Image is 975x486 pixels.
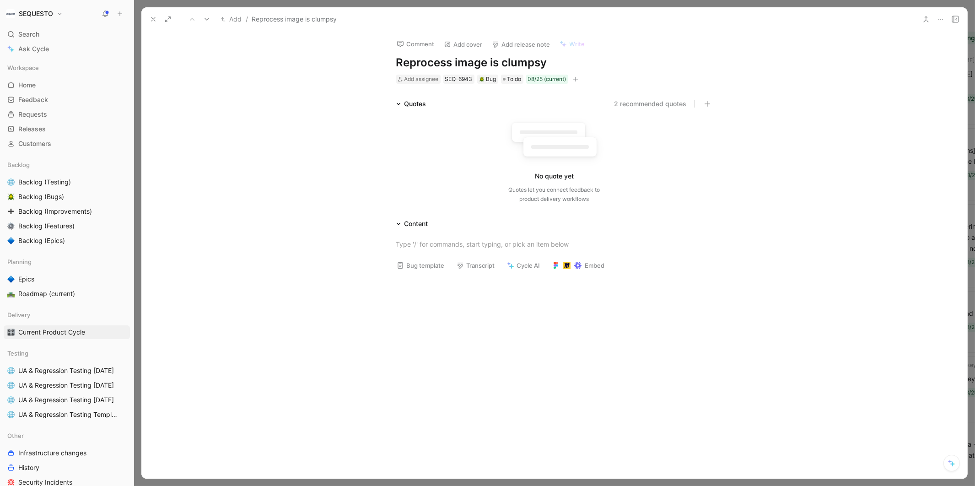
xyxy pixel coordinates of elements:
[4,364,130,378] a: 🌐UA & Regression Testing [DATE]
[18,275,34,284] span: Epics
[4,205,130,218] a: ➕Backlog (Improvements)
[7,193,15,200] img: 🪲
[396,55,713,70] h1: Reprocess image is clumpsy
[404,76,439,82] span: Add assignee
[6,9,15,18] img: SEQUESTO
[4,461,130,475] a: History
[452,259,499,272] button: Transcript
[4,308,130,322] div: Delivery
[18,110,47,119] span: Requests
[19,10,53,18] h1: SEQUESTO
[4,175,130,189] a: 🌐Backlog (Testing)
[5,365,16,376] button: 🌐
[7,396,15,404] img: 🌐
[7,290,15,297] img: 🛣️
[445,75,473,84] div: SEQ-6943
[7,349,28,358] span: Testing
[5,327,16,338] button: 🎛️
[5,274,16,285] button: 🔷
[7,257,32,266] span: Planning
[5,177,16,188] button: 🌐
[503,259,544,272] button: Cycle AI
[7,411,15,418] img: 🌐
[18,139,51,148] span: Customers
[18,124,46,134] span: Releases
[7,160,30,169] span: Backlog
[4,272,130,286] a: 🔷Epics
[440,38,487,51] button: Add cover
[4,61,130,75] div: Workspace
[4,108,130,121] a: Requests
[5,221,16,232] button: ⚙️
[18,81,36,90] span: Home
[219,14,244,25] button: Add
[4,137,130,151] a: Customers
[507,75,522,84] span: To do
[18,448,86,458] span: Infrastructure changes
[18,192,64,201] span: Backlog (Bugs)
[614,98,687,109] button: 2 recommended quotes
[4,378,130,392] a: 🌐UA & Regression Testing [DATE]
[7,382,15,389] img: 🌐
[18,395,114,405] span: UA & Regression Testing [DATE]
[246,14,248,25] span: /
[393,98,430,109] div: Quotes
[7,208,15,215] img: ➕
[18,328,85,337] span: Current Product Cycle
[4,255,130,269] div: Planning
[4,219,130,233] a: ⚙️Backlog (Features)
[479,76,485,82] img: 🪲
[4,158,130,172] div: Backlog
[528,75,566,84] div: 08/25 (current)
[4,190,130,204] a: 🪲Backlog (Bugs)
[7,310,30,319] span: Delivery
[4,42,130,56] a: Ask Cycle
[18,43,49,54] span: Ask Cycle
[555,38,589,50] button: Write
[4,122,130,136] a: Releases
[4,393,130,407] a: 🌐UA & Regression Testing [DATE]
[4,255,130,301] div: Planning🔷Epics🛣️Roadmap (current)
[488,38,555,51] button: Add release note
[393,259,449,272] button: Bug template
[4,429,130,443] div: Other
[7,431,24,440] span: Other
[18,289,75,298] span: Roadmap (current)
[4,27,130,41] div: Search
[18,221,75,231] span: Backlog (Features)
[4,408,130,421] a: 🌐UA & Regression Testing Template
[535,171,574,182] div: No quote yet
[7,367,15,374] img: 🌐
[5,380,16,391] button: 🌐
[252,14,337,25] span: Reprocess image is clumpsy
[4,93,130,107] a: Feedback
[5,409,16,420] button: 🌐
[18,207,92,216] span: Backlog (Improvements)
[5,191,16,202] button: 🪲
[4,287,130,301] a: 🛣️Roadmap (current)
[7,329,15,336] img: 🎛️
[18,366,114,375] span: UA & Regression Testing [DATE]
[404,98,426,109] div: Quotes
[4,446,130,460] a: Infrastructure changes
[5,235,16,246] button: 🔷
[4,325,130,339] a: 🎛️Current Product Cycle
[7,222,15,230] img: ⚙️
[393,218,432,229] div: Content
[4,346,130,421] div: Testing🌐UA & Regression Testing [DATE]🌐UA & Regression Testing [DATE]🌐UA & Regression Testing [DA...
[7,237,15,244] img: 🔷
[4,7,65,20] button: SEQUESTOSEQUESTO
[509,185,600,204] div: Quotes let you connect feedback to product delivery workflows
[570,40,585,48] span: Write
[5,394,16,405] button: 🌐
[7,178,15,186] img: 🌐
[479,75,496,84] div: Bug
[477,75,498,84] div: 🪲Bug
[4,234,130,248] a: 🔷Backlog (Epics)
[404,218,428,229] div: Content
[548,259,609,272] button: Embed
[18,178,71,187] span: Backlog (Testing)
[18,236,65,245] span: Backlog (Epics)
[4,158,130,248] div: Backlog🌐Backlog (Testing)🪲Backlog (Bugs)➕Backlog (Improvements)⚙️Backlog (Features)🔷Backlog (Epics)
[5,288,16,299] button: 🛣️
